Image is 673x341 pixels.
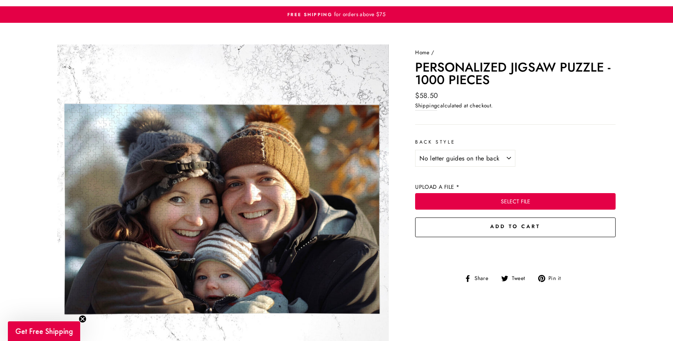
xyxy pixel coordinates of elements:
button: SELECT FILE [415,193,616,210]
button: Close teaser [79,315,86,323]
nav: breadcrumbs [415,48,616,57]
label: Back Style [415,138,515,146]
span: $58.50 [415,90,438,101]
a: Home [415,48,430,56]
span: Tweet [511,274,531,283]
a: Shipping [415,101,437,111]
span: for orders above $75 [332,10,386,18]
span: Share [473,274,494,283]
div: calculated at checkout. [415,101,616,111]
span: FREE Shipping [287,11,332,18]
div: Get Free ShippingClose teaser [8,321,80,341]
span: / [431,48,434,56]
p: UPLOAD A FILE * [415,182,616,191]
span: Get Free Shipping [15,326,73,336]
span: Add to cart [490,223,541,232]
h1: Personalized Jigsaw Puzzle - 1000 Pieces [415,61,616,87]
span: Pin it [547,274,566,283]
